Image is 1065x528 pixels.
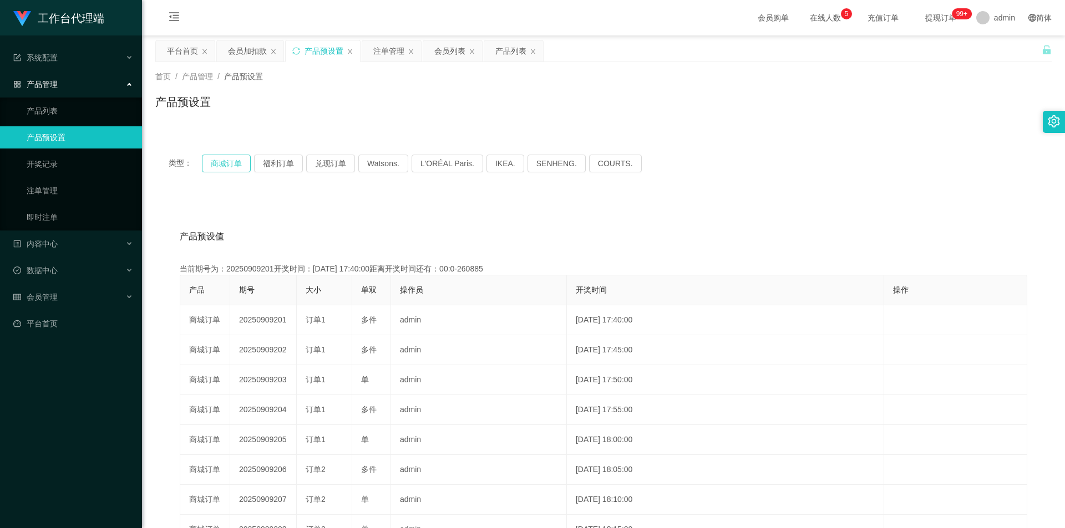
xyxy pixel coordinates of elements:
span: 产品 [189,285,205,294]
button: SENHENG. [528,155,586,172]
i: 图标: profile [13,240,21,248]
span: / [217,72,220,81]
div: 产品预设置 [305,40,343,61]
td: 20250909201 [230,305,297,335]
div: 会员列表 [434,40,465,61]
span: 订单2 [306,495,326,504]
td: [DATE] 18:05:00 [567,455,884,485]
td: [DATE] 17:50:00 [567,365,884,395]
button: L'ORÉAL Paris. [412,155,483,172]
span: 内容中心 [13,239,58,248]
td: 20250909205 [230,425,297,455]
i: 图标: sync [292,47,300,55]
td: 20250909206 [230,455,297,485]
i: 图标: close [270,48,277,55]
td: admin [391,425,567,455]
td: [DATE] 18:00:00 [567,425,884,455]
td: [DATE] 17:40:00 [567,305,884,335]
td: admin [391,395,567,425]
button: 福利订单 [254,155,303,172]
button: IKEA. [486,155,524,172]
i: 图标: menu-fold [155,1,193,36]
td: [DATE] 17:45:00 [567,335,884,365]
span: 期号 [239,285,255,294]
i: 图标: close [408,48,414,55]
div: 注单管理 [373,40,404,61]
td: 商城订单 [180,485,230,515]
button: COURTS. [589,155,642,172]
span: 系统配置 [13,53,58,62]
span: 订单2 [306,465,326,474]
span: 大小 [306,285,321,294]
i: 图标: close [347,48,353,55]
span: 在线人数 [804,14,846,22]
span: 多件 [361,345,377,354]
a: 工作台代理端 [13,13,104,22]
span: 开奖时间 [576,285,607,294]
i: 图标: setting [1048,115,1060,127]
span: 订单1 [306,315,326,324]
span: 单 [361,435,369,444]
td: [DATE] 17:55:00 [567,395,884,425]
button: 商城订单 [202,155,251,172]
span: 单 [361,495,369,504]
td: admin [391,365,567,395]
span: 订单1 [306,405,326,414]
div: 当前期号为：20250909201开奖时间：[DATE] 17:40:00距离开奖时间还有：00:0-260885 [180,263,1027,275]
span: 单 [361,375,369,384]
span: 多件 [361,315,377,324]
a: 即时注单 [27,206,133,228]
td: 商城订单 [180,335,230,365]
td: admin [391,455,567,485]
a: 开奖记录 [27,153,133,175]
i: 图标: close [201,48,208,55]
span: 会员管理 [13,293,58,301]
img: logo.9652507e.png [13,11,31,27]
td: [DATE] 18:10:00 [567,485,884,515]
span: 多件 [361,405,377,414]
span: 产品管理 [182,72,213,81]
td: admin [391,335,567,365]
h1: 工作台代理端 [38,1,104,36]
span: 多件 [361,465,377,474]
div: 会员加扣款 [228,40,267,61]
i: 图标: appstore-o [13,80,21,88]
td: 商城订单 [180,395,230,425]
i: 图标: check-circle-o [13,266,21,274]
i: 图标: global [1028,14,1036,22]
a: 产品预设置 [27,126,133,148]
h1: 产品预设置 [155,94,211,110]
button: Watsons. [358,155,408,172]
a: 产品列表 [27,100,133,122]
td: 商城订单 [180,455,230,485]
i: 图标: close [469,48,475,55]
span: 订单1 [306,435,326,444]
span: 订单1 [306,345,326,354]
a: 注单管理 [27,180,133,202]
span: 数据中心 [13,266,58,275]
td: admin [391,305,567,335]
td: 商城订单 [180,305,230,335]
div: 平台首页 [167,40,198,61]
span: 产品管理 [13,80,58,89]
td: 20250909207 [230,485,297,515]
td: 20250909202 [230,335,297,365]
i: 图标: close [530,48,536,55]
td: 20250909203 [230,365,297,395]
button: 兑现订单 [306,155,355,172]
div: 产品列表 [495,40,526,61]
span: 产品预设值 [180,230,224,243]
span: / [175,72,177,81]
span: 类型： [169,155,202,172]
span: 操作 [893,285,909,294]
span: 充值订单 [862,14,904,22]
span: 订单1 [306,375,326,384]
i: 图标: form [13,54,21,61]
sup: 5 [841,8,852,19]
a: 图标: dashboard平台首页 [13,312,133,335]
span: 首页 [155,72,171,81]
p: 5 [845,8,849,19]
sup: 1138 [952,8,972,19]
td: 商城订单 [180,425,230,455]
span: 提现订单 [920,14,962,22]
